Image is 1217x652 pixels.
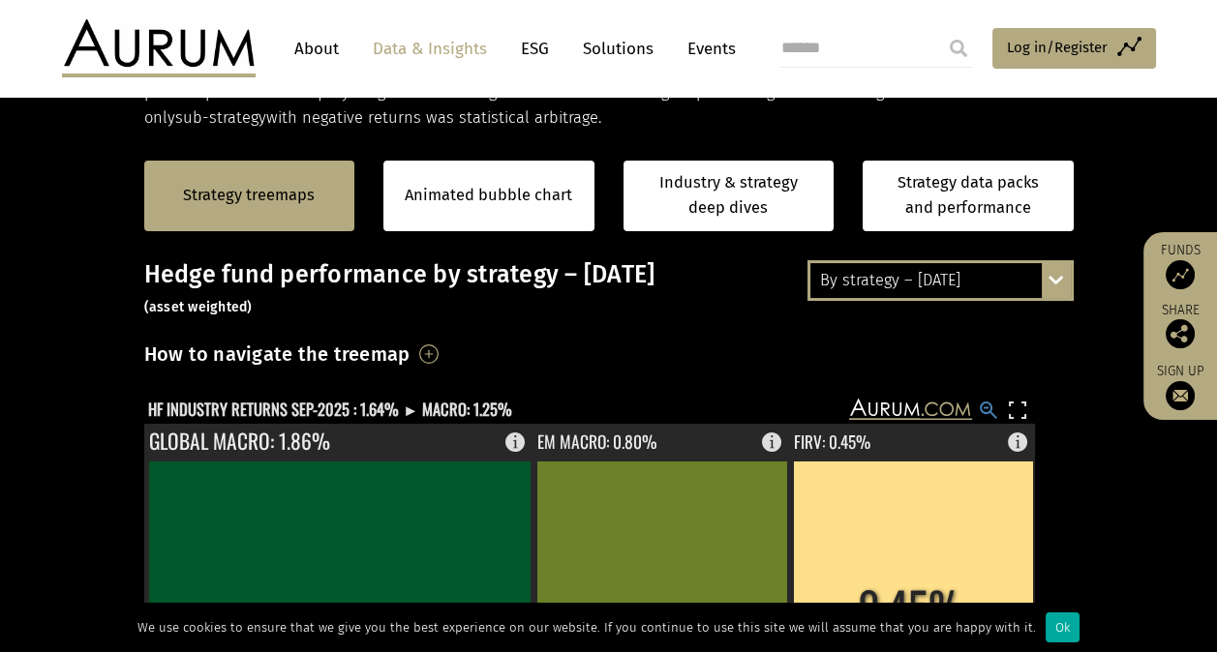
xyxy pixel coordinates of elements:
[144,260,1074,318] h3: Hedge fund performance by strategy – [DATE]
[511,31,559,67] a: ESG
[678,31,736,67] a: Events
[1153,363,1207,410] a: Sign up
[1166,381,1195,410] img: Sign up to our newsletter
[183,183,315,208] a: Strategy treemaps
[144,338,411,370] h3: How to navigate the treemap
[1046,612,1080,642] div: Ok
[1153,242,1207,289] a: Funds
[405,183,572,208] a: Animated bubble chart
[285,31,349,67] a: About
[1153,304,1207,348] div: Share
[144,299,253,315] small: (asset weighted)
[1007,36,1108,59] span: Log in/Register
[624,161,835,231] a: Industry & strategy deep dives
[363,31,497,67] a: Data & Insights
[1166,319,1195,348] img: Share this post
[939,29,978,68] input: Submit
[62,19,256,77] img: Aurum
[1166,260,1195,289] img: Access Funds
[863,161,1074,231] a: Strategy data packs and performance
[992,28,1156,69] a: Log in/Register
[573,31,663,67] a: Solutions
[810,263,1071,298] div: By strategy – [DATE]
[175,108,266,127] span: sub-strategy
